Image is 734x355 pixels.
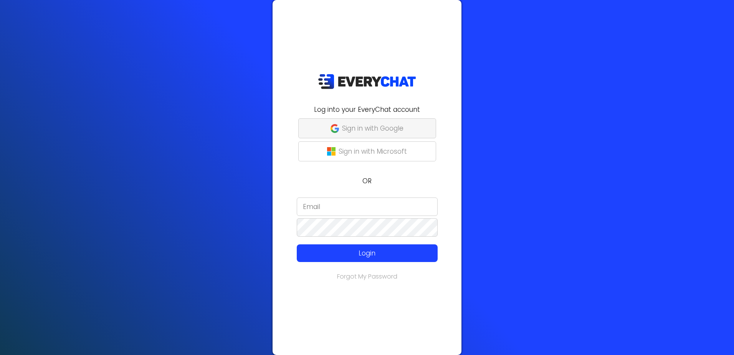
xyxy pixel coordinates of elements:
img: EveryChat_logo_dark.png [318,74,416,90]
img: google-g.png [331,124,339,133]
button: Login [297,244,438,262]
p: Sign in with Microsoft [339,146,407,156]
h2: Log into your EveryChat account [277,105,457,114]
p: OR [277,176,457,186]
p: Sign in with Google [342,123,403,133]
p: Login [311,248,423,258]
button: Sign in with Google [298,118,436,138]
button: Sign in with Microsoft [298,141,436,161]
img: microsoft-logo.png [327,147,336,156]
a: Forgot My Password [337,272,397,281]
input: Email [297,197,438,216]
